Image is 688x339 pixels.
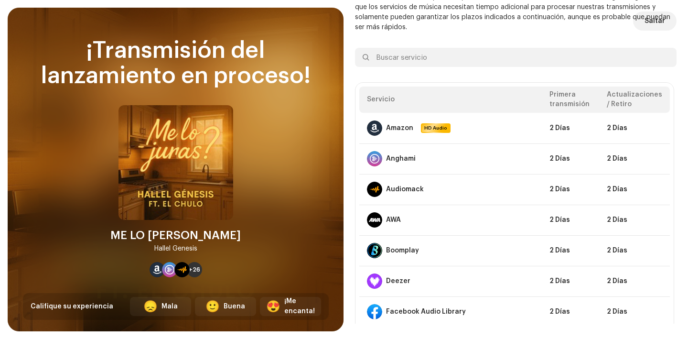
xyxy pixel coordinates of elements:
[118,105,233,220] img: 2e0f2e72-fdea-4c60-926d-9ccbf8326fa7
[266,301,280,312] div: 😍
[23,38,329,89] div: ¡Transmisión del lanzamiento en proceso!
[599,205,670,235] td: 2 Días
[31,303,113,310] span: Califique su experiencia
[110,228,241,243] div: ME LO [PERSON_NAME]
[189,266,200,273] span: +26
[599,113,670,143] td: 2 Días
[386,308,466,316] div: Facebook Audio Library
[599,174,670,205] td: 2 Días
[143,301,158,312] div: 😞
[386,186,424,193] div: Audiomack
[599,296,670,327] td: 2 Días
[542,174,599,205] td: 2 Días
[386,124,413,132] div: Amazon
[599,143,670,174] td: 2 Días
[386,216,401,224] div: AWA
[154,243,197,254] div: Hallel Genesis
[633,11,677,31] button: Saltar
[542,87,599,113] th: Primera transmisión
[542,266,599,296] td: 2 Días
[224,302,245,312] div: Buena
[542,235,599,266] td: 2 Días
[161,302,178,312] div: Mala
[386,155,416,163] div: Anghami
[645,11,665,31] span: Saltar
[355,48,677,67] input: Buscar servicio
[386,247,419,254] div: Boomplay
[359,87,542,113] th: Servicio
[542,296,599,327] td: 2 Días
[542,205,599,235] td: 2 Días
[599,87,670,113] th: Actualizaciones / Retiro
[599,266,670,296] td: 2 Días
[542,113,599,143] td: 2 Días
[542,143,599,174] td: 2 Días
[284,296,315,317] div: ¡Me encanta!
[422,124,450,132] span: HD Audio
[205,301,220,312] div: 🙂
[599,235,670,266] td: 2 Días
[386,277,410,285] div: Deezer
